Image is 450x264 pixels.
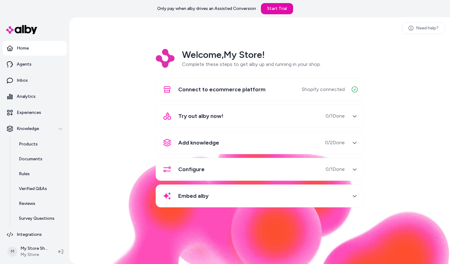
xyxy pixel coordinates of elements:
[178,192,209,200] span: Embed alby
[261,3,293,14] a: Start Trial
[160,135,360,150] button: Add knowledge0/2Done
[17,45,29,51] p: Home
[2,105,67,120] a: Experiences
[178,85,266,94] span: Connect to ecommerce platform
[17,126,39,132] p: Knowledge
[160,109,360,123] button: Try out alby now!0/1Done
[17,61,32,67] p: Agents
[156,49,175,68] img: Logo
[178,112,223,120] span: Try out alby now!
[20,252,48,258] span: My Store
[19,215,54,222] p: Survey Questions
[326,166,345,173] span: 0 / 1 Done
[157,6,256,12] p: Only pay when alby drives an Assisted Conversion
[17,232,42,238] p: Integrations
[2,57,67,72] a: Agents
[69,132,450,264] img: alby Bubble
[19,141,38,147] p: Products
[160,82,360,97] button: Connect to ecommerce platformShopify connected
[160,188,360,203] button: Embed alby
[19,201,35,207] p: Reviews
[13,167,67,181] a: Rules
[160,162,360,177] button: Configure0/1Done
[402,22,445,34] a: Need help?
[4,242,53,262] button: MMy Store ShopifyMy Store
[326,112,345,120] span: 0 / 1 Done
[17,110,41,116] p: Experiences
[17,93,36,100] p: Analytics
[13,152,67,167] a: Documents
[182,49,321,61] h2: Welcome, My Store !
[19,186,47,192] p: Verified Q&As
[2,73,67,88] a: Inbox
[325,139,345,146] span: 0 / 2 Done
[2,227,67,242] a: Integrations
[13,137,67,152] a: Products
[20,245,48,252] p: My Store Shopify
[302,86,345,93] span: Shopify connected
[2,121,67,136] button: Knowledge
[178,138,219,147] span: Add knowledge
[19,171,30,177] p: Rules
[17,77,28,84] p: Inbox
[7,247,17,257] span: M
[2,41,67,56] a: Home
[13,196,67,211] a: Reviews
[19,156,42,162] p: Documents
[2,89,67,104] a: Analytics
[13,211,67,226] a: Survey Questions
[13,181,67,196] a: Verified Q&As
[182,61,321,67] span: Complete these steps to get alby up and running in your shop.
[178,165,205,174] span: Configure
[6,25,37,34] img: alby Logo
